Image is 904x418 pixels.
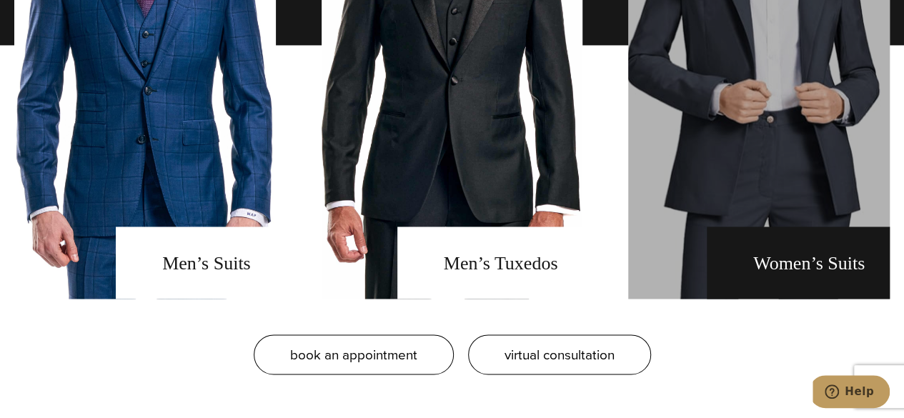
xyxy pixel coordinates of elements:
[468,334,651,374] a: virtual consultation
[813,375,890,411] iframe: Opens a widget where you can chat to one of our agents
[290,344,417,364] span: book an appointment
[505,344,615,364] span: virtual consultation
[254,334,454,374] a: book an appointment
